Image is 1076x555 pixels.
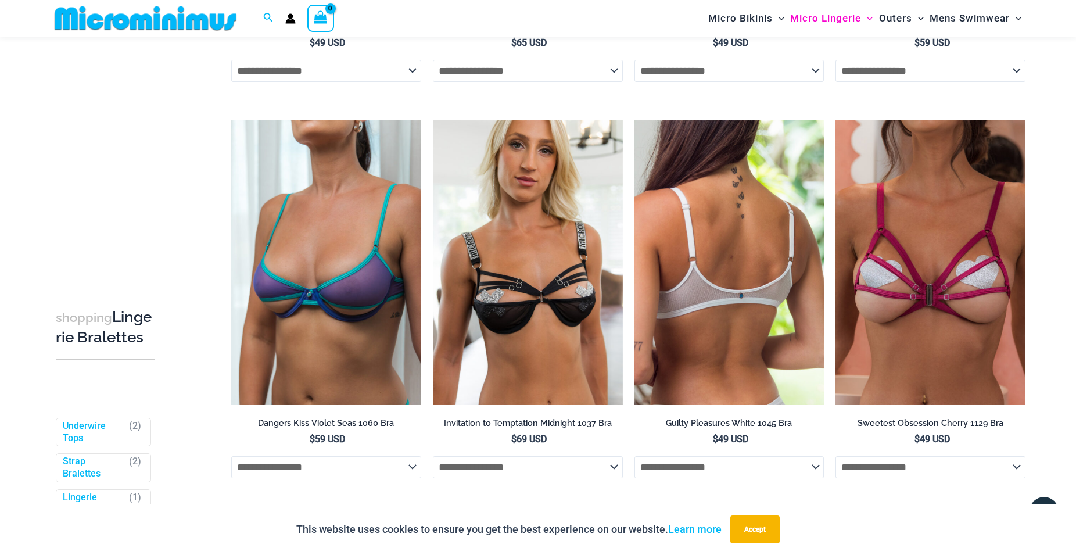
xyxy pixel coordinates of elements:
span: 2 [132,456,138,467]
bdi: 69 USD [511,434,547,445]
a: Search icon link [263,11,274,26]
button: Accept [730,515,780,543]
span: $ [511,37,517,48]
a: View Shopping Cart, empty [307,5,334,31]
img: Sweetest Obsession Cherry 1129 Bra 01 [835,120,1025,405]
span: Menu Toggle [912,3,924,33]
a: Underwire Tops [63,420,124,445]
h2: Sweetest Obsession Cherry 1129 Bra [835,418,1025,429]
span: Micro Bikinis [708,3,773,33]
span: $ [511,434,517,445]
nav: Site Navigation [704,2,1026,35]
a: Strap Bralettes [63,456,124,481]
span: 2 [132,420,138,431]
a: Invitation to Temptation Midnight 1037 Bra 01Invitation to Temptation Midnight 1037 Bra 02Invitat... [433,120,623,405]
a: Invitation to Temptation Midnight 1037 Bra [433,418,623,433]
h3: Lingerie Bralettes [56,307,155,348]
a: Mens SwimwearMenu ToggleMenu Toggle [927,3,1024,33]
h2: Dangers Kiss Violet Seas 1060 Bra [231,418,421,429]
bdi: 59 USD [310,434,345,445]
bdi: 49 USD [914,434,950,445]
span: ( ) [129,456,141,481]
a: Account icon link [285,13,296,24]
img: Dangers Kiss Violet Seas 1060 Bra 01 [231,120,421,405]
span: $ [713,37,718,48]
a: Learn more [668,523,722,535]
h2: Invitation to Temptation Midnight 1037 Bra [433,418,623,429]
bdi: 59 USD [914,37,950,48]
a: Guilty Pleasures White 1045 Bra 01Guilty Pleasures White 1045 Bra 02Guilty Pleasures White 1045 B... [634,120,824,405]
span: Menu Toggle [1010,3,1021,33]
bdi: 65 USD [511,37,547,48]
a: Dangers Kiss Violet Seas 1060 Bra [231,418,421,433]
iframe: TrustedSite Certified [56,39,160,271]
span: Micro Lingerie [790,3,861,33]
a: Guilty Pleasures White 1045 Bra [634,418,824,433]
span: ( ) [129,420,141,445]
span: $ [914,434,920,445]
span: $ [713,434,718,445]
bdi: 49 USD [713,37,748,48]
a: Sweetest Obsession Cherry 1129 Bra [835,418,1025,433]
img: MM SHOP LOGO FLAT [50,5,241,31]
img: Invitation to Temptation Midnight 1037 Bra 01 [433,120,623,405]
a: OutersMenu ToggleMenu Toggle [876,3,927,33]
span: ( ) [129,492,141,516]
span: $ [914,37,920,48]
span: Mens Swimwear [930,3,1010,33]
img: Guilty Pleasures White 1045 Bra 02 [634,120,824,405]
span: Menu Toggle [773,3,784,33]
a: Micro LingerieMenu ToggleMenu Toggle [787,3,876,33]
a: Dangers Kiss Violet Seas 1060 Bra 01Dangers Kiss Violet Seas 1060 Bra 611 Micro 04Dangers Kiss Vi... [231,120,421,405]
span: shopping [56,310,112,325]
a: Sweetest Obsession Cherry 1129 Bra 01Sweetest Obsession Cherry 1129 Bra 6119 Bottom 1939 05Sweete... [835,120,1025,405]
a: Micro BikinisMenu ToggleMenu Toggle [705,3,787,33]
a: Lingerie Thongs [63,492,124,516]
bdi: 49 USD [310,37,345,48]
bdi: 49 USD [713,434,748,445]
span: $ [310,37,315,48]
span: Outers [879,3,912,33]
span: Menu Toggle [861,3,873,33]
span: 1 [132,492,138,503]
span: $ [310,434,315,445]
h2: Guilty Pleasures White 1045 Bra [634,418,824,429]
p: This website uses cookies to ensure you get the best experience on our website. [296,521,722,538]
